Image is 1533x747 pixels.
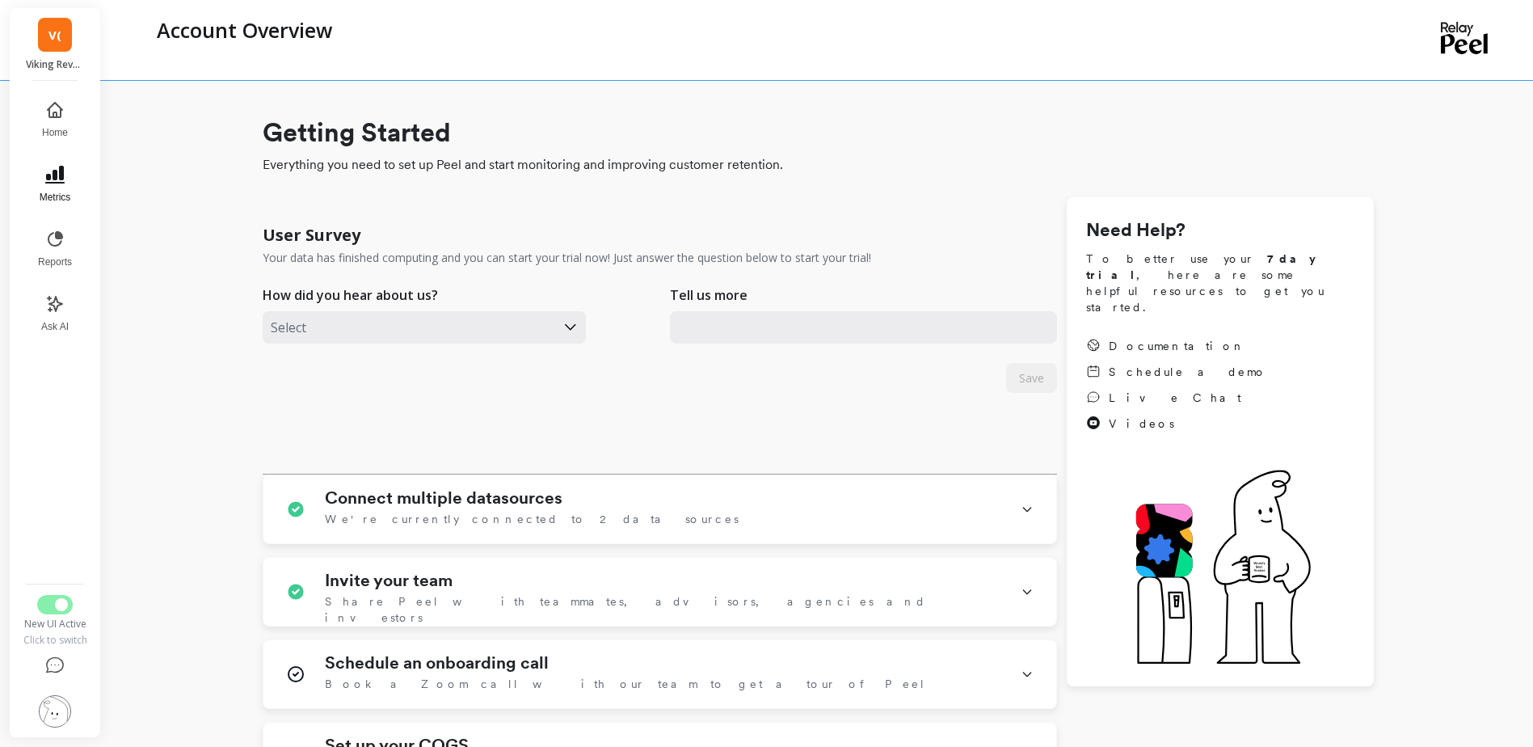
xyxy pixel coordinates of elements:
span: Live Chat [1109,390,1241,406]
button: Home [28,91,82,149]
h1: User Survey [263,224,360,247]
span: To better use your , here are some helpful resources to get you started. [1086,251,1354,315]
span: Ask AI [41,320,69,333]
h1: Need Help? [1086,217,1354,244]
p: Viking Revolution (Essor) [26,58,85,71]
span: Home [42,126,68,139]
h1: Invite your team [325,571,453,590]
span: V( [48,26,61,44]
button: Switch to Legacy UI [37,595,73,614]
img: profile picture [39,695,71,728]
span: Book a Zoom call with our team to get a tour of Peel [325,676,926,692]
button: Ask AI [28,285,82,343]
span: Schedule a demo [1109,364,1267,380]
a: Documentation [1086,338,1267,354]
span: Videos [1109,416,1174,432]
span: Reports [38,255,72,268]
p: How did you hear about us? [263,285,438,305]
div: New UI Active [22,618,88,631]
div: Click to switch [22,634,88,647]
span: We're currently connected to 2 data sources [325,511,739,527]
button: Settings [22,686,88,737]
h1: Getting Started [263,113,1374,152]
span: Share Peel with teammates, advisors, agencies and investors [325,593,1001,626]
a: Videos [1086,416,1267,432]
button: Help [22,647,88,686]
button: Reports [28,220,82,278]
strong: 7 day trial [1086,252,1329,281]
p: Account Overview [157,16,332,44]
a: Schedule a demo [1086,364,1267,380]
h1: Schedule an onboarding call [325,653,549,673]
span: Documentation [1109,338,1246,354]
h1: Connect multiple datasources [325,488,562,508]
p: Your data has finished computing and you can start your trial now! Just answer the question below... [263,250,871,266]
span: Everything you need to set up Peel and start monitoring and improving customer retention. [263,155,1374,175]
p: Tell us more [670,285,748,305]
span: Metrics [40,191,71,204]
button: Metrics [28,155,82,213]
